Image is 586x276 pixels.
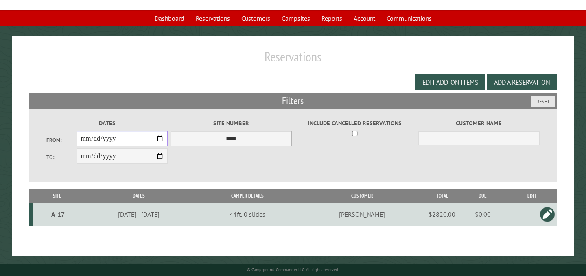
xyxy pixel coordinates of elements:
a: Customers [236,11,275,26]
a: Campsites [277,11,315,26]
a: Account [349,11,380,26]
th: Due [458,189,507,203]
button: Edit Add-on Items [415,74,485,90]
th: Site [33,189,81,203]
a: Reports [317,11,347,26]
label: Customer Name [418,119,540,128]
label: Site Number [171,119,292,128]
a: Communications [382,11,437,26]
td: [PERSON_NAME] [298,203,426,226]
label: From: [46,136,77,144]
a: Reservations [191,11,235,26]
label: To: [46,153,77,161]
th: Total [426,189,458,203]
h2: Filters [29,93,557,109]
label: Dates [46,119,168,128]
th: Camper Details [197,189,298,203]
div: [DATE] - [DATE] [82,210,196,218]
td: 44ft, 0 slides [197,203,298,226]
a: Dashboard [150,11,189,26]
td: $0.00 [458,203,507,226]
div: A-17 [37,210,79,218]
h1: Reservations [29,49,557,71]
th: Dates [81,189,197,203]
label: Include Cancelled Reservations [294,119,415,128]
td: $2820.00 [426,203,458,226]
th: Customer [298,189,426,203]
button: Reset [531,96,555,107]
small: © Campground Commander LLC. All rights reserved. [247,267,339,272]
th: Edit [507,189,557,203]
button: Add a Reservation [487,74,557,90]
